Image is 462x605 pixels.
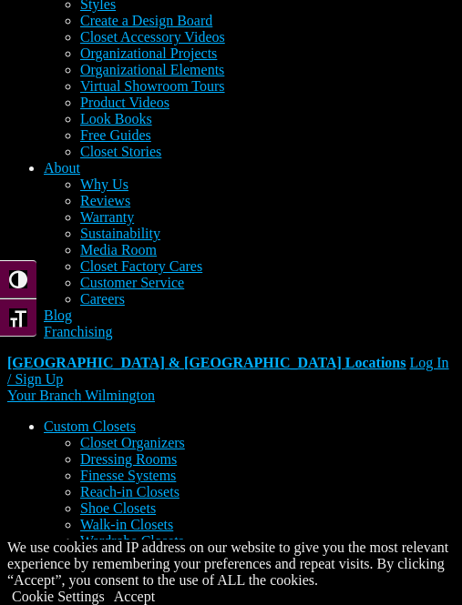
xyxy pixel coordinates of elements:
a: Virtual Showroom Tours [80,78,225,94]
a: Reviews [80,193,130,208]
a: Warranty [80,209,134,225]
a: Sustainability [80,226,160,241]
a: Your Branch Wilmington [7,388,155,403]
a: Closet Stories [80,144,161,159]
a: Media Room [80,242,157,257]
a: Customer Service [80,275,184,290]
a: Reach-in Closets [80,484,180,499]
a: Closet Organizers [80,435,185,450]
a: Accept [114,589,155,604]
a: Blog [44,308,72,323]
a: Shoe Closets [80,500,156,516]
a: Cookie Settings [12,589,105,604]
a: [GEOGRAPHIC_DATA] & [GEOGRAPHIC_DATA] Locations [7,355,406,370]
span: Wilmington [85,388,155,403]
a: Wardrobe Closets [80,533,184,549]
a: Log In / Sign Up [7,355,449,387]
a: Franchising [44,324,113,339]
a: Product Videos [80,95,169,110]
a: Walk-in Closets [80,517,173,532]
a: Finesse Systems [80,468,176,483]
a: Free Guides [80,127,151,143]
a: About [44,160,80,176]
a: Create a Design Board [80,13,212,28]
a: Organizational Elements [80,62,224,77]
a: Organizational Projects [80,45,217,61]
a: Look Books [80,111,152,126]
a: Dressing Rooms [80,451,177,467]
a: Why Us [80,176,128,192]
span: Your Branch [7,388,81,403]
div: We use cookies and IP address on our website to give you the most relevant experience by remember... [7,539,462,589]
a: Careers [80,291,125,307]
a: Closet Factory Cares [80,258,202,274]
a: Custom Closets [44,418,136,434]
a: Closet Accessory Videos [80,29,225,45]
